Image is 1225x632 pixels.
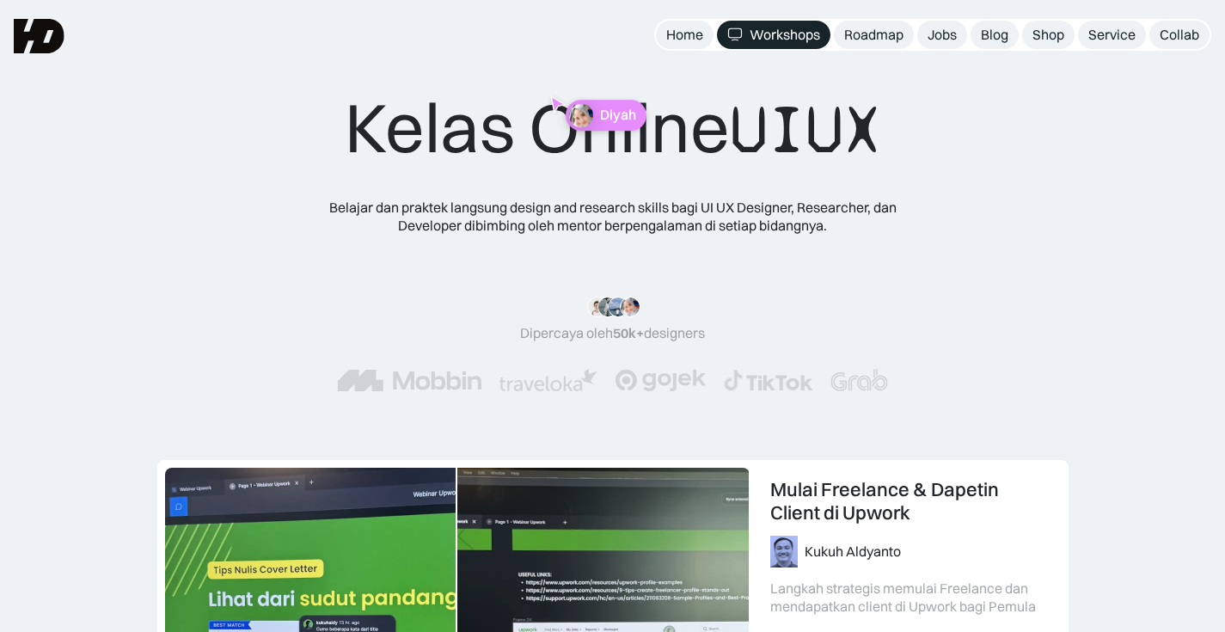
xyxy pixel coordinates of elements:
a: Workshops [717,21,830,49]
div: Shop [1032,26,1064,44]
a: Shop [1022,21,1075,49]
div: Collab [1160,26,1199,44]
p: Diyah [599,107,635,124]
div: Home [666,26,703,44]
a: Roadmap [834,21,914,49]
a: Home [656,21,714,49]
a: Blog [971,21,1019,49]
a: Jobs [917,21,967,49]
div: Dipercaya oleh designers [520,324,705,342]
a: Collab [1149,21,1210,49]
div: Jobs [928,26,957,44]
div: Kelas Online [345,86,881,171]
span: 50k+ [613,324,644,341]
div: Belajar dan praktek langsung design and research skills bagi UI UX Designer, Researcher, dan Deve... [303,199,922,235]
div: Blog [981,26,1008,44]
div: Workshops [750,26,820,44]
a: Service [1078,21,1146,49]
div: Service [1088,26,1136,44]
span: UIUX [730,89,881,171]
div: Roadmap [844,26,903,44]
